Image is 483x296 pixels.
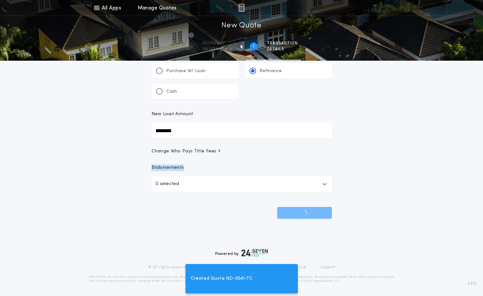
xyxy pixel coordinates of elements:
[241,249,268,257] img: logo
[267,47,298,52] span: details
[152,176,332,192] button: 0 selected
[152,164,332,171] p: Endorsements
[221,21,261,31] h1: New Quote
[363,5,388,11] img: vs-icon
[260,68,282,74] p: Refinance
[267,41,298,46] span: Transaction
[252,44,255,49] h2: 2
[152,123,332,138] input: New Loan Amount
[155,180,179,188] p: 0 selected
[238,4,245,12] img: img
[152,111,194,117] p: New Loan Amount
[152,148,222,155] span: Change Who Pays Title Fees
[191,275,252,282] span: Created Quote ND-11041-TC
[152,148,332,155] button: Change Who Pays Title Fees
[202,41,233,46] span: Property
[215,249,268,257] div: Powered by
[166,68,206,74] p: Purchase W/ Loan
[166,88,177,95] p: Cash
[202,47,233,52] span: information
